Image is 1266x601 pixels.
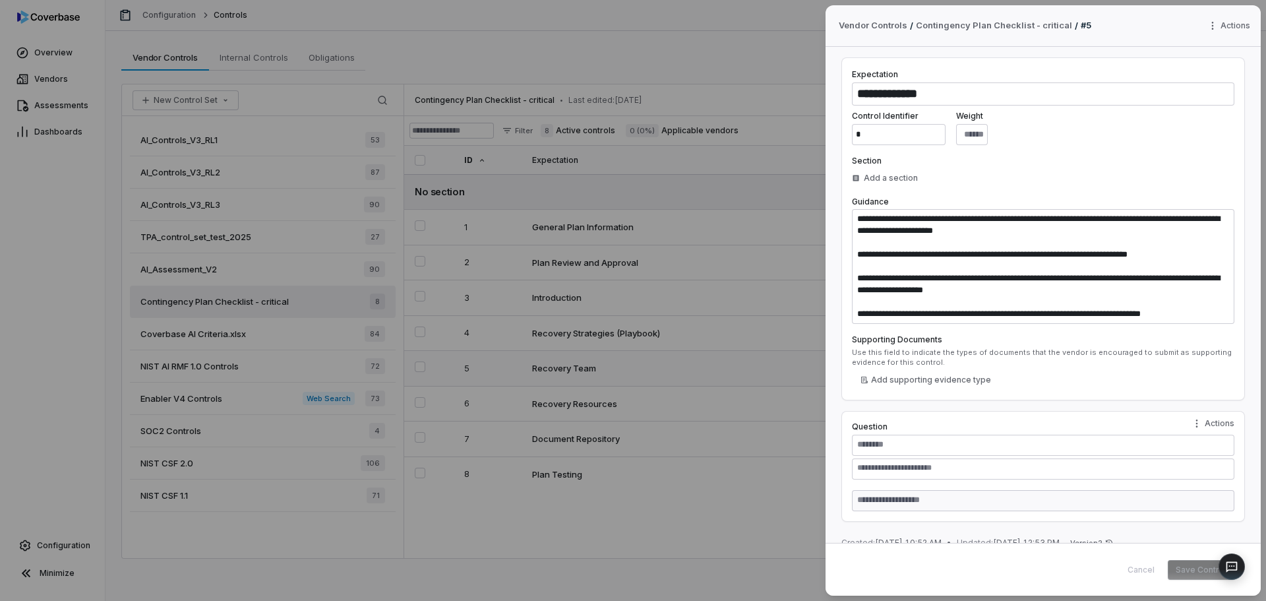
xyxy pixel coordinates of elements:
[839,19,907,32] span: Vendor Controls
[1184,414,1242,433] button: Question actions
[957,538,993,548] span: Updated:
[852,173,918,183] div: Add a section
[956,111,988,121] label: Weight
[947,538,951,548] span: •
[910,20,913,32] p: /
[852,197,889,206] label: Guidance
[916,19,1072,32] a: Contingency Plan Checklist - critical
[841,538,942,548] span: [DATE] 10:52 AM
[957,538,1060,548] span: [DATE] 12:53 PM
[1065,535,1118,551] button: Version2
[841,538,875,548] span: Created:
[852,69,898,79] label: Expectation
[852,111,946,121] label: Control Identifier
[852,370,1000,390] button: Add supporting evidence type
[852,156,1234,166] label: Section
[848,166,922,190] button: Add a section
[1075,20,1078,32] p: /
[1081,20,1091,30] span: # 5
[852,422,1234,432] label: Question
[852,334,1234,345] label: Supporting Documents
[1203,16,1258,36] button: More actions
[852,348,1234,367] div: Use this field to indicate the types of documents that the vendor is encouraged to submit as supp...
